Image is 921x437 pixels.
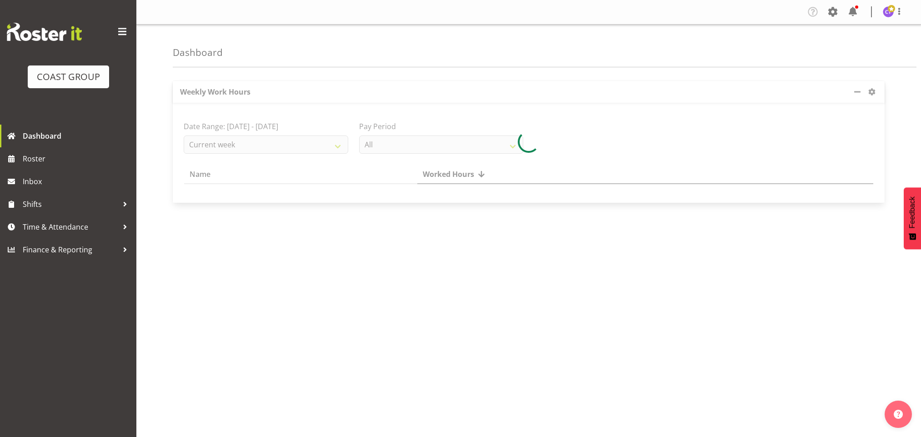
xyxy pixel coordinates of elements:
[894,410,903,419] img: help-xxl-2.png
[23,197,118,211] span: Shifts
[37,70,100,84] div: COAST GROUP
[23,220,118,234] span: Time & Attendance
[883,6,894,17] img: chanel-toleafoa1187.jpg
[904,187,921,249] button: Feedback - Show survey
[23,175,132,188] span: Inbox
[7,23,82,41] img: Rosterit website logo
[173,47,223,58] h4: Dashboard
[908,196,916,228] span: Feedback
[23,152,132,166] span: Roster
[23,243,118,256] span: Finance & Reporting
[23,129,132,143] span: Dashboard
